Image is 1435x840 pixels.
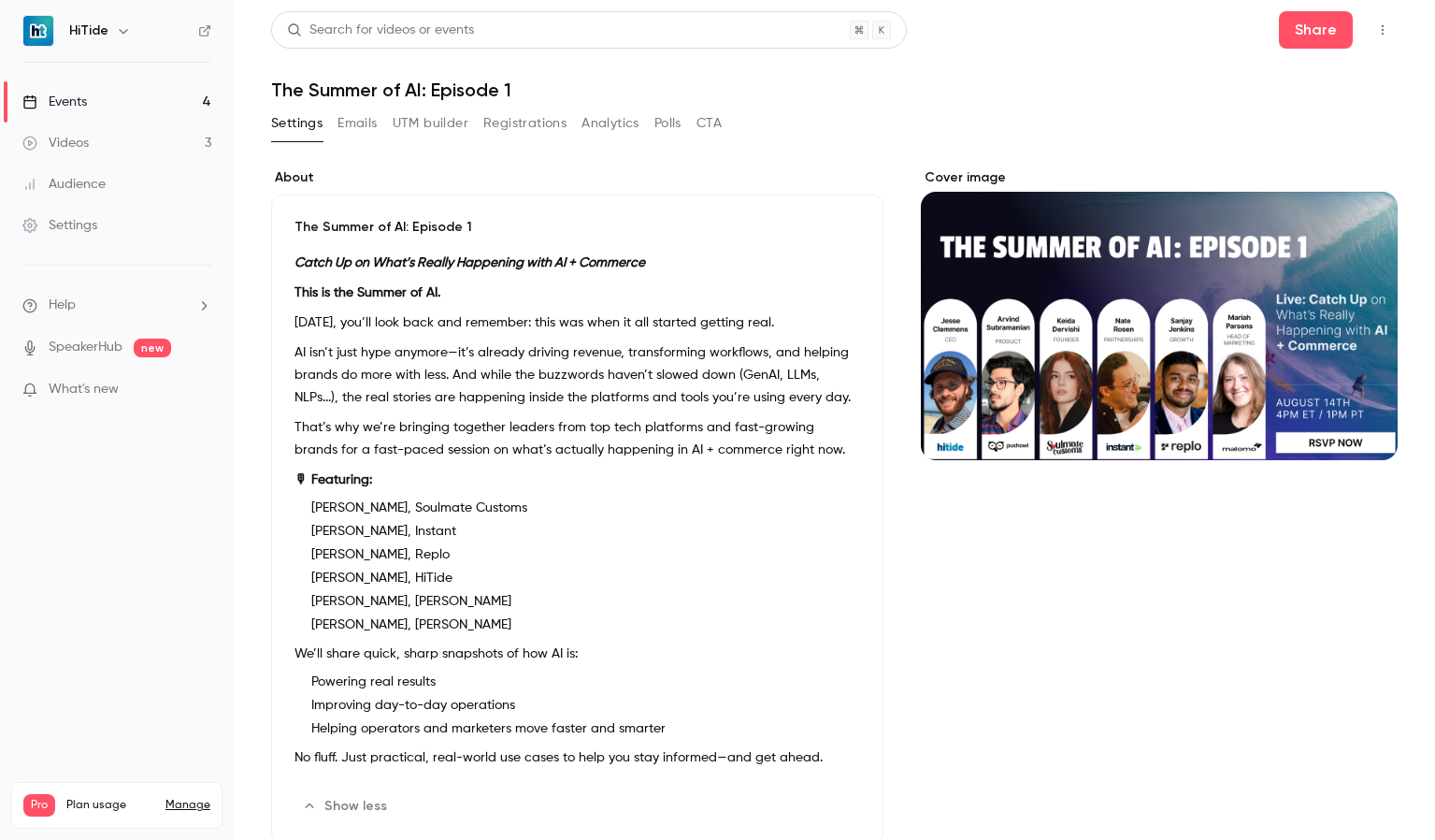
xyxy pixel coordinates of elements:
p: That’s why we’re bringing together leaders from top tech platforms and fast-growing brands for a ... [294,416,860,461]
strong: This is the Summer of AI. [294,286,440,299]
section: Cover image [921,168,1398,460]
button: CTA [696,109,722,138]
p: AI isn’t just hype anymore—it’s already driving revenue, transforming workflows, and helping bran... [294,341,860,409]
div: Audience [22,175,106,194]
li: [PERSON_NAME], [PERSON_NAME] [304,616,860,635]
li: Powering real results [304,673,860,692]
button: Settings [271,109,323,138]
strong: 🎙 Featuring: [294,473,372,486]
img: HiTide [23,16,53,46]
span: 3 [179,819,184,831]
li: [PERSON_NAME], HiTide [304,569,860,588]
li: [PERSON_NAME], Instant [304,522,860,542]
strong: Catch Up on What’s Really Happening with AI + Commerce [294,256,645,269]
label: Cover image [921,168,1398,187]
li: help-dropdown-opener [22,296,211,315]
span: Pro [23,794,55,817]
p: Videos [23,817,59,833]
div: Videos [22,134,89,152]
li: [PERSON_NAME], Replo [304,545,860,565]
li: Improving day-to-day operations [304,696,860,716]
h1: The Summer of AI: Episode 1 [271,79,1398,101]
a: SpeakerHub [49,338,122,357]
p: No fluff. Just practical, real-world use cases to help you stay informed—and get ahead. [294,746,860,769]
button: cover-image [1345,408,1383,445]
p: / 150 [179,817,210,833]
div: Search for videos or events [287,21,474,40]
span: Help [49,296,76,315]
p: [DATE], you’ll look back and remember: this was when it all started getting real. [294,311,860,334]
p: We’ll share quick, sharp snapshots of how AI is: [294,643,860,665]
p: The Summer of AI: Episode 1 [294,218,860,237]
span: What's new [49,380,119,399]
li: [PERSON_NAME], [PERSON_NAME] [304,592,860,612]
li: [PERSON_NAME], Soulmate Customs [304,499,860,518]
button: Emails [337,109,377,138]
label: About [271,168,883,187]
button: Registrations [483,109,567,138]
button: Show less [294,791,398,821]
button: Share [1279,11,1353,49]
h6: HiTide [69,22,108,40]
a: Manage [165,798,210,813]
li: Helping operators and marketers move faster and smarter [304,719,860,739]
div: Events [22,93,87,111]
span: Plan usage [66,798,154,813]
span: new [134,339,171,357]
button: Polls [654,109,682,138]
button: Analytics [581,109,639,138]
button: UTM builder [393,109,468,138]
div: Settings [22,216,97,235]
